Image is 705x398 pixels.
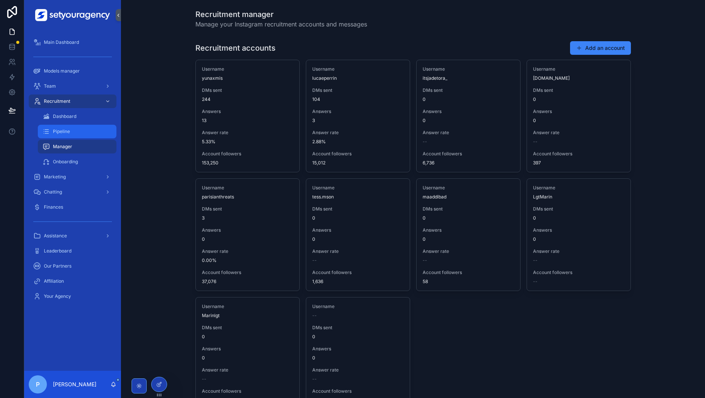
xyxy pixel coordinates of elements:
span: Main Dashboard [44,39,79,45]
span: Username [202,304,293,310]
a: Usernametess.msonDMs sent0Answers0Answer rate--Account followers1,636 [306,178,410,291]
span: DMs sent [533,206,624,212]
span: Answer rate [202,248,293,254]
span: 58 [423,279,514,285]
span: Username [533,66,624,72]
span: Answer rate [533,248,624,254]
span: 0 [423,215,514,221]
a: UsernameLgtMarinDMs sent0Answers0Answer rate--Account followers-- [527,178,631,291]
span: DMs sent [312,206,404,212]
span: DMs sent [202,206,293,212]
span: Marinlgt [202,313,293,319]
span: 397 [533,160,624,166]
span: Answer rate [202,130,293,136]
span: Onboarding [53,159,78,165]
span: 0 [312,236,404,242]
a: Add an account [570,41,631,55]
span: 104 [312,96,404,102]
span: DMs sent [202,87,293,93]
span: [DOMAIN_NAME] [533,75,624,81]
span: Account followers [202,388,293,394]
span: Marketing [44,174,66,180]
span: Account followers [533,269,624,276]
span: Account followers [202,151,293,157]
a: Username[DOMAIN_NAME]DMs sent0Answers0Answer rate--Account followers397 [527,60,631,172]
span: 6,736 [423,160,514,166]
span: Answer rate [533,130,624,136]
a: Affiliation [29,274,116,288]
a: Dashboard [38,110,116,123]
span: 3 [202,215,293,221]
span: tess.mson [312,194,404,200]
span: -- [533,279,538,285]
a: Models manager [29,64,116,78]
span: Answers [202,108,293,115]
span: Dashboard [53,113,76,119]
span: -- [533,257,538,263]
span: Username [533,185,624,191]
span: lucaeperrin [312,75,404,81]
a: UsernamelucaeperrinDMs sent104Answers3Answer rate2.88%Account followers15,012 [306,60,410,172]
span: Chatting [44,189,62,195]
span: Answer rate [423,130,514,136]
span: Answer rate [312,367,404,373]
span: Models manager [44,68,80,74]
span: Answers [312,227,404,233]
span: 0 [533,236,624,242]
span: DMs sent [312,87,404,93]
a: UsernameparisianthreatsDMs sent3Answers0Answer rate0.00%Account followers37,076 [195,178,300,291]
span: 0 [202,355,293,361]
span: Account followers [423,269,514,276]
span: Account followers [533,151,624,157]
span: 0 [533,118,624,124]
span: Username [423,66,514,72]
span: Username [312,185,404,191]
span: maaddibad [423,194,514,200]
a: Our Partners [29,259,116,273]
span: Leaderboard [44,248,71,254]
span: Answers [423,108,514,115]
span: -- [423,257,427,263]
span: Assistance [44,233,67,239]
span: Answers [423,227,514,233]
span: Affiliation [44,278,64,284]
a: Your Agency [29,290,116,303]
span: Answer rate [423,248,514,254]
a: Usernameitsjadetora_DMs sent0Answers0Answer rate--Account followers6,736 [416,60,521,172]
span: -- [202,376,206,382]
span: Answers [202,346,293,352]
a: UsernamemaaddibadDMs sent0Answers0Answer rate--Account followers58 [416,178,521,291]
span: LgtMarin [533,194,624,200]
a: Chatting [29,185,116,199]
span: Answers [202,227,293,233]
span: 5.33% [202,139,293,145]
span: Your Agency [44,293,71,299]
a: Main Dashboard [29,36,116,49]
a: Marketing [29,170,116,184]
span: 3 [312,118,404,124]
span: 0 [312,215,404,221]
span: Username [202,66,293,72]
span: Team [44,83,56,89]
span: 0 [423,236,514,242]
a: Finances [29,200,116,214]
span: 2.88% [312,139,404,145]
span: 153,250 [202,160,293,166]
a: Leaderboard [29,244,116,258]
span: DMs sent [202,325,293,331]
span: -- [423,139,427,145]
span: Account followers [312,269,404,276]
span: 0 [423,96,514,102]
span: Account followers [423,151,514,157]
span: 0 [533,96,624,102]
span: DMs sent [533,87,624,93]
span: 0 [533,215,624,221]
span: P [36,380,40,389]
span: Username [423,185,514,191]
span: Username [312,304,404,310]
span: parisianthreats [202,194,293,200]
span: Account followers [312,151,404,157]
span: Recruitment [44,98,70,104]
span: Answer rate [202,367,293,373]
span: 13 [202,118,293,124]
